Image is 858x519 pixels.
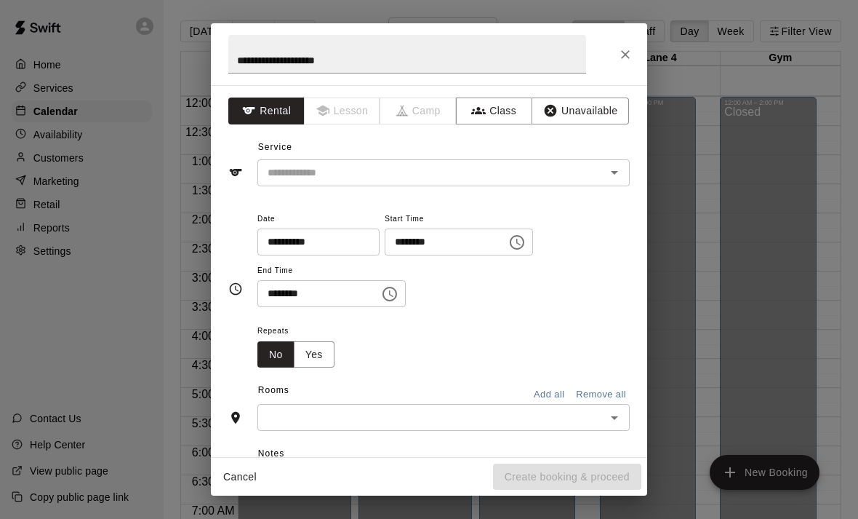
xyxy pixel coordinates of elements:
[257,261,406,281] span: End Time
[257,341,334,368] div: outlined button group
[258,142,292,152] span: Service
[294,341,334,368] button: Yes
[257,322,346,341] span: Repeats
[380,98,457,124] span: Camps can only be created in the Services page
[612,41,638,68] button: Close
[502,228,532,257] button: Choose time, selected time is 5:00 PM
[257,341,294,368] button: No
[228,282,243,296] svg: Timing
[456,98,532,124] button: Class
[604,408,625,428] button: Open
[305,98,381,124] span: Lessons must be created in the Services page first
[228,411,243,425] svg: Rooms
[258,443,630,466] span: Notes
[217,464,263,491] button: Cancel
[604,162,625,183] button: Open
[375,280,404,309] button: Choose time, selected time is 5:30 PM
[258,385,289,395] span: Rooms
[257,210,380,229] span: Date
[526,384,572,406] button: Add all
[385,210,533,229] span: Start Time
[532,98,629,124] button: Unavailable
[257,229,369,255] input: Choose date, selected date is Oct 20, 2025
[572,384,630,406] button: Remove all
[228,165,243,180] svg: Service
[228,98,305,124] button: Rental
